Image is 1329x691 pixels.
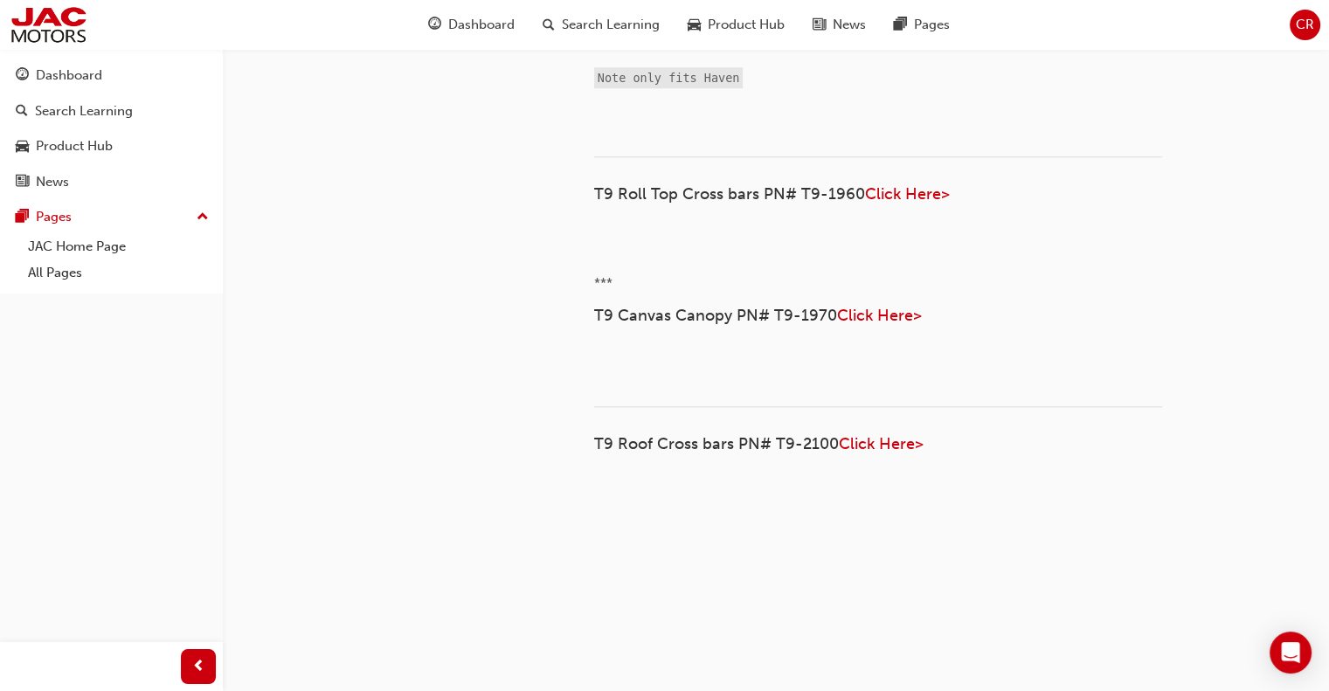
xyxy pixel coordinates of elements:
[562,15,660,35] span: Search Learning
[7,130,216,162] a: Product Hub
[36,172,69,192] div: News
[598,71,740,85] span: Note only fits Haven
[594,306,837,325] span: T9 Canvas Canopy PN# T9-1970
[674,7,799,43] a: car-iconProduct Hub
[813,14,826,36] span: news-icon
[414,7,529,43] a: guage-iconDashboard
[197,206,209,229] span: up-icon
[9,5,88,45] img: jac-portal
[16,175,29,190] span: news-icon
[7,201,216,233] button: Pages
[35,101,133,121] div: Search Learning
[7,95,216,128] a: Search Learning
[36,136,113,156] div: Product Hub
[594,434,839,453] span: T9 Roof Cross bars PN# T9-2100
[1296,15,1314,35] span: CR
[1270,632,1312,674] div: Open Intercom Messenger
[543,14,555,36] span: search-icon
[7,56,216,201] button: DashboardSearch LearningProduct HubNews
[799,7,880,43] a: news-iconNews
[16,210,29,225] span: pages-icon
[708,15,785,35] span: Product Hub
[7,166,216,198] a: News
[594,184,865,204] span: T9 Roll Top Cross bars PN# T9-1960
[16,68,29,84] span: guage-icon
[7,59,216,92] a: Dashboard
[880,7,964,43] a: pages-iconPages
[21,233,216,260] a: JAC Home Page
[16,139,29,155] span: car-icon
[36,207,72,227] div: Pages
[428,14,441,36] span: guage-icon
[688,14,701,36] span: car-icon
[1290,10,1320,40] button: CR
[894,14,907,36] span: pages-icon
[839,434,924,453] a: Click Here>
[16,104,28,120] span: search-icon
[21,259,216,287] a: All Pages
[837,306,922,325] a: Click Here>
[448,15,515,35] span: Dashboard
[833,15,866,35] span: News
[36,66,102,86] div: Dashboard
[529,7,674,43] a: search-iconSearch Learning
[192,656,205,678] span: prev-icon
[914,15,950,35] span: Pages
[865,184,950,204] a: Click Here>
